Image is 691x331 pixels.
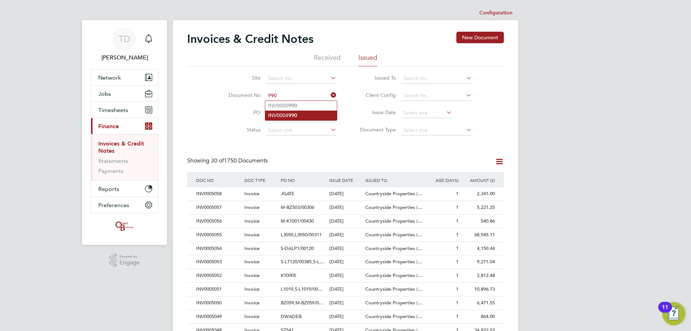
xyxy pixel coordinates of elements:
span: S-L7120/00385,S-L… [281,259,324,265]
span: Invoice [244,191,259,197]
span: BZ059,M-BZ059/0… [281,300,324,306]
span: 1 [456,191,459,197]
span: Countryside Properties (… [365,313,423,319]
span: Engage [119,260,140,266]
a: Powered byEngage [109,254,140,267]
li: Received [314,53,340,66]
div: INV0005051 [194,283,243,296]
label: Issue Date [354,109,396,116]
div: Finance [91,134,158,180]
a: Payments [98,167,123,174]
span: 1 [456,259,459,265]
div: INV0005053 [194,255,243,269]
span: Invoice [244,313,259,319]
div: AGE (DAYS) [424,172,460,188]
span: Tanya Dartnell [91,53,158,62]
div: [DATE] [328,255,364,269]
input: Search for... [266,91,337,101]
div: 5,221.25 [460,201,497,214]
input: Search for... [266,73,337,84]
span: Invoice [244,204,259,210]
span: Preferences [98,202,129,209]
div: INV0005056 [194,215,243,228]
div: INV0005057 [194,201,243,214]
span: Jobs [98,90,111,97]
span: TD [119,34,130,44]
span: Countryside Properties (… [365,272,423,278]
div: PO NO [279,172,327,188]
div: AMOUNT (£) [460,172,497,188]
span: L3050,L3050/00311 [281,232,322,238]
span: 1 [456,204,459,210]
span: Countryside Properties (… [365,245,423,251]
span: Invoice [244,259,259,265]
div: INV0005058 [194,187,243,201]
li: INV0000 [265,101,337,111]
button: Timesheets [91,102,158,118]
button: Open Resource Center, 11 new notifications [662,302,685,325]
span: Countryside Properties (… [365,191,423,197]
label: Document Type [354,126,396,133]
span: Invoice [244,300,259,306]
span: 1 [456,272,459,278]
span: M-K1001/00430 [281,218,314,224]
div: DOC TYPE [243,172,279,188]
span: Countryside Properties (… [365,204,423,210]
div: INV0005049 [194,310,243,323]
b: 990 [288,112,297,118]
input: Select one [401,125,472,135]
img: oneillandbrennan-logo-retina.png [114,220,135,232]
span: Invoice [244,272,259,278]
div: 540.86 [460,215,497,228]
span: M-BZ503/00306 [281,204,314,210]
button: New Document [456,32,504,43]
span: Network [98,74,121,81]
a: Go to home page [91,220,158,232]
input: Search for... [401,91,472,101]
span: Invoice [244,286,259,292]
li: INV0004 [265,111,337,120]
input: Search for... [401,73,472,84]
span: 1750 Documents [211,157,268,164]
span: Countryside Properties (… [365,259,423,265]
nav: Main navigation [82,20,167,245]
button: Preferences [91,197,158,213]
div: INV0005050 [194,296,243,310]
label: Issued To [354,75,396,81]
div: [DATE] [328,283,364,296]
div: [DATE] [328,187,364,201]
div: DOC NO [194,172,243,188]
div: INV0005055 [194,228,243,242]
span: 1 [456,218,459,224]
span: 1 [456,286,459,292]
span: Countryside Properties (… [365,232,423,238]
button: Network [91,70,158,85]
button: Finance [91,118,158,134]
span: JGATE [281,191,294,197]
div: [DATE] [328,310,364,323]
div: [DATE] [328,296,364,310]
div: 68,945.11 [460,228,497,242]
span: Invoice [244,245,259,251]
label: Client Config [354,92,396,98]
span: Countryside Properties (… [365,300,423,306]
div: ISSUED TO [363,172,424,188]
div: 6,471.55 [460,296,497,310]
div: 2,341.00 [460,187,497,201]
span: Countryside Properties (… [365,286,423,292]
input: Select one [266,125,337,135]
label: Document No [219,92,261,98]
div: INV0005054 [194,242,243,255]
input: Select one [401,108,452,118]
div: [DATE] [328,269,364,282]
li: Configuration [479,6,512,20]
span: Invoice [244,218,259,224]
a: Invoices & Credit Notes [98,140,144,154]
span: 1 [456,300,459,306]
span: Powered by [119,254,140,260]
span: S-DALP1/00120 [281,245,314,251]
span: Timesheets [98,107,128,113]
b: 990 [288,103,297,109]
a: TD[PERSON_NAME] [91,27,158,62]
span: Finance [98,123,119,130]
